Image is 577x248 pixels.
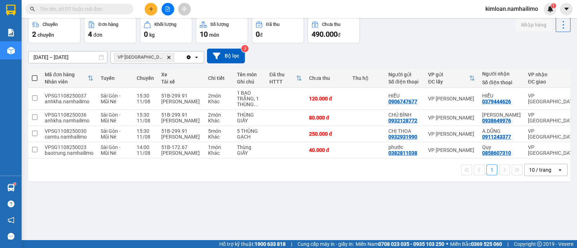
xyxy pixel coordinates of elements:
[161,144,201,150] div: 51B-172.67
[428,147,475,153] div: VP [PERSON_NAME]
[482,112,521,118] div: Minh Hồng
[528,79,571,85] div: ĐC giao
[241,45,248,52] sup: 3
[207,49,245,63] button: Bộ lọc
[309,147,345,153] div: 40.000 đ
[137,99,154,104] div: 11/08
[557,167,563,173] svg: open
[93,32,102,38] span: đơn
[254,102,258,107] span: ...
[161,93,201,99] div: 51B-299.91
[237,79,262,85] div: Ghi chú
[208,99,230,104] div: Khác
[322,22,340,27] div: Chưa thu
[137,112,154,118] div: 15:30
[101,112,120,123] span: Sài Gòn - Mũi Né
[161,128,201,134] div: 51B-299.91
[43,22,58,27] div: Chuyến
[154,22,176,27] div: Khối lượng
[210,22,229,27] div: Số lượng
[8,217,14,224] span: notification
[137,118,154,123] div: 11/08
[388,79,421,85] div: Số điện thoại
[256,30,260,39] span: 0
[260,32,263,38] span: đ
[137,93,154,99] div: 15:30
[41,69,97,88] th: Toggle SortBy
[45,118,93,123] div: anhkha.namhailimo
[45,134,93,140] div: camtu.namhailimo
[528,144,577,156] div: VP [GEOGRAPHIC_DATA]
[528,72,571,77] div: VP nhận
[8,233,14,240] span: message
[200,30,208,39] span: 10
[537,242,542,247] span: copyright
[144,30,148,39] span: 0
[528,128,577,140] div: VP [GEOGRAPHIC_DATA]
[482,134,511,140] div: 0911243377
[4,39,50,47] li: VP VP chợ Mũi Né
[209,32,219,38] span: món
[309,75,345,81] div: Chưa thu
[388,112,421,118] div: CHÚ BÌNH
[186,54,191,60] svg: Clear all
[165,6,170,12] span: file-add
[424,69,479,88] th: Toggle SortBy
[309,115,345,121] div: 80.000 đ
[208,128,230,134] div: 5 món
[161,112,201,118] div: 51B-299.91
[14,183,16,185] sup: 1
[388,99,417,104] div: 0906747677
[450,240,502,248] span: Miền Bắc
[547,6,554,12] img: icon-new-feature
[137,134,154,140] div: 11/08
[446,243,448,245] span: ⚪️
[482,93,521,99] div: HIỂU
[7,29,15,36] img: solution-icon
[237,128,262,140] div: 5 THÙNG GẠCH
[208,134,230,140] div: Khác
[312,30,338,39] span: 490.000
[208,75,230,81] div: Chi tiết
[388,134,417,140] div: 0932931990
[50,39,96,63] li: VP VP [PERSON_NAME] Lão
[140,17,192,43] button: Khối lượng0kg
[482,80,521,85] div: Số điện thoại
[4,48,9,53] span: environment
[45,93,93,99] div: VPSG1108250037
[471,241,502,247] strong: 0369 525 060
[161,79,201,85] div: Tài xế
[149,6,154,12] span: plus
[528,112,577,123] div: VP [GEOGRAPHIC_DATA]
[145,3,157,15] button: plus
[4,4,29,29] img: logo.jpg
[269,72,296,77] div: Đã thu
[28,51,107,63] input: Select a date range.
[30,6,35,12] span: search
[237,112,262,123] div: THÙNG GIẤY
[194,54,199,60] svg: open
[7,47,15,54] img: warehouse-icon
[291,240,292,248] span: |
[388,128,421,134] div: CHỊ THOA
[551,3,556,8] sup: 1
[269,79,296,85] div: HTTT
[208,118,230,123] div: Khác
[45,79,88,85] div: Nhân viên
[137,75,154,81] div: Chuyến
[428,115,475,121] div: VP [PERSON_NAME]
[428,72,469,77] div: VP gửi
[208,144,230,150] div: 1 món
[98,22,118,27] div: Đơn hàng
[161,150,201,156] div: [PERSON_NAME]
[482,71,521,77] div: Người nhận
[388,118,417,123] div: 0932128772
[338,32,340,38] span: đ
[45,99,93,104] div: anhkha.namhailimo
[137,150,154,156] div: 11/08
[38,32,54,38] span: chuyến
[28,17,80,43] button: Chuyến2chuyến
[309,96,345,102] div: 120.000 đ
[388,93,421,99] div: HIẾU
